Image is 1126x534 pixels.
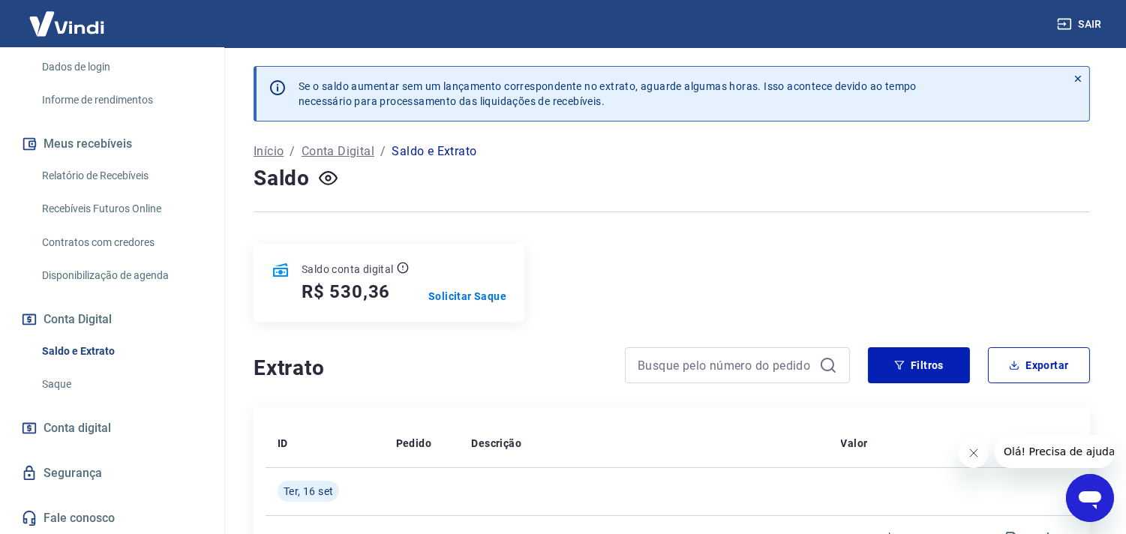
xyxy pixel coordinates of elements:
[36,369,206,400] a: Saque
[959,438,989,468] iframe: Fechar mensagem
[302,280,390,304] h5: R$ 530,36
[284,484,333,499] span: Ter, 16 set
[1054,10,1108,38] button: Sair
[392,142,476,160] p: Saldo e Extrato
[18,457,206,490] a: Segurança
[36,85,206,115] a: Informe de rendimentos
[18,127,206,160] button: Meus recebíveis
[18,303,206,336] button: Conta Digital
[36,260,206,291] a: Disponibilização de agenda
[278,436,288,451] p: ID
[302,262,394,277] p: Saldo conta digital
[36,160,206,191] a: Relatório de Recebíveis
[428,289,506,304] a: Solicitar Saque
[302,142,374,160] a: Conta Digital
[841,436,868,451] p: Valor
[254,353,607,383] h4: Extrato
[638,354,813,376] input: Busque pelo número do pedido
[18,1,116,46] img: Vindi
[44,418,111,439] span: Conta digital
[396,436,431,451] p: Pedido
[36,227,206,258] a: Contratos com credores
[299,79,917,109] p: Se o saldo aumentar sem um lançamento correspondente no extrato, aguarde algumas horas. Isso acon...
[18,412,206,445] a: Conta digital
[254,142,284,160] a: Início
[1066,474,1114,522] iframe: Botão para abrir a janela de mensagens
[471,436,521,451] p: Descrição
[254,163,310,193] h4: Saldo
[988,347,1090,383] button: Exportar
[290,142,295,160] p: /
[380,142,386,160] p: /
[36,336,206,367] a: Saldo e Extrato
[868,347,970,383] button: Filtros
[36,52,206,82] a: Dados de login
[36,193,206,224] a: Recebíveis Futuros Online
[9,10,126,22] span: Olá! Precisa de ajuda?
[995,435,1114,468] iframe: Mensagem da empresa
